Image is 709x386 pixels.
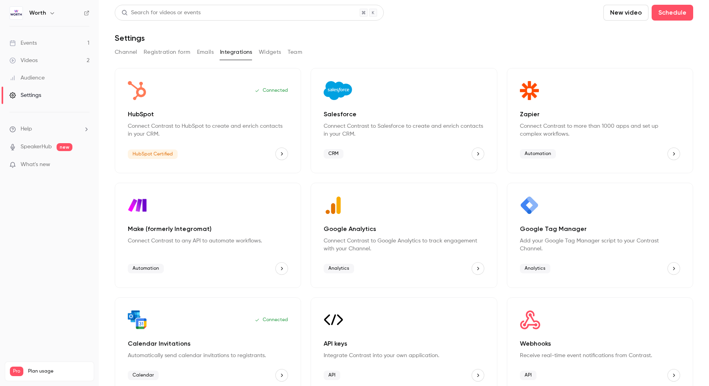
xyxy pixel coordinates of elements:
p: Connect Contrast to HubSpot to create and enrich contacts in your CRM. [128,122,288,138]
span: Analytics [324,264,354,273]
div: Google Analytics [311,183,497,288]
div: Audience [9,74,45,82]
li: help-dropdown-opener [9,125,89,133]
span: API [324,371,340,380]
span: Automation [520,149,556,159]
button: API keys [472,369,484,382]
p: HubSpot [128,110,288,119]
p: Zapier [520,110,680,119]
button: Channel [115,46,137,59]
button: Google Analytics [472,262,484,275]
iframe: Noticeable Trigger [80,161,89,168]
p: Add your Google Tag Manager script to your Contrast Channel. [520,237,680,253]
div: Google Tag Manager [507,183,693,288]
p: Connect Contrast to Salesforce to create and enrich contacts in your CRM. [324,122,484,138]
span: Pro [10,367,23,376]
h1: Settings [115,33,145,43]
div: Zapier [507,68,693,173]
button: Widgets [259,46,281,59]
p: Calendar Invitations [128,339,288,348]
div: Events [9,39,37,47]
div: Salesforce [311,68,497,173]
button: Salesforce [472,148,484,160]
button: HubSpot [275,148,288,160]
p: Webhooks [520,339,680,348]
span: HubSpot Certified [128,149,178,159]
h6: Worth [29,9,46,17]
button: Schedule [652,5,693,21]
span: Plan usage [28,368,89,375]
p: Google Analytics [324,224,484,234]
button: Registration form [144,46,191,59]
p: Automatically send calendar invitations to registrants. [128,352,288,360]
img: Worth [10,7,23,19]
p: Connect Contrast to more than 1000 apps and set up complex workflows. [520,122,680,138]
button: Emails [197,46,214,59]
button: Google Tag Manager [667,262,680,275]
div: Videos [9,57,38,64]
span: CRM [324,149,343,159]
p: API keys [324,339,484,348]
div: Make (formerly Integromat) [115,183,301,288]
p: Connect Contrast to any API to automate workflows. [128,237,288,245]
p: Receive real-time event notifications from Contrast. [520,352,680,360]
p: Connect Contrast to Google Analytics to track engagement with your Channel. [324,237,484,253]
p: Make (formerly Integromat) [128,224,288,234]
button: Zapier [667,148,680,160]
div: Search for videos or events [121,9,201,17]
span: Analytics [520,264,550,273]
span: What's new [21,161,50,169]
div: Settings [9,91,41,99]
p: Google Tag Manager [520,224,680,234]
button: Make (formerly Integromat) [275,262,288,275]
button: Calendar Invitations [275,369,288,382]
p: Salesforce [324,110,484,119]
button: Integrations [220,46,252,59]
button: Webhooks [667,369,680,382]
span: Automation [128,264,164,273]
span: Calendar [128,371,159,380]
p: Connected [255,317,288,323]
button: New video [603,5,648,21]
button: Team [288,46,303,59]
p: Connected [255,87,288,94]
p: Integrate Contrast into your own application. [324,352,484,360]
a: SpeakerHub [21,143,52,151]
div: HubSpot [115,68,301,173]
span: API [520,371,536,380]
span: Help [21,125,32,133]
span: new [57,143,72,151]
